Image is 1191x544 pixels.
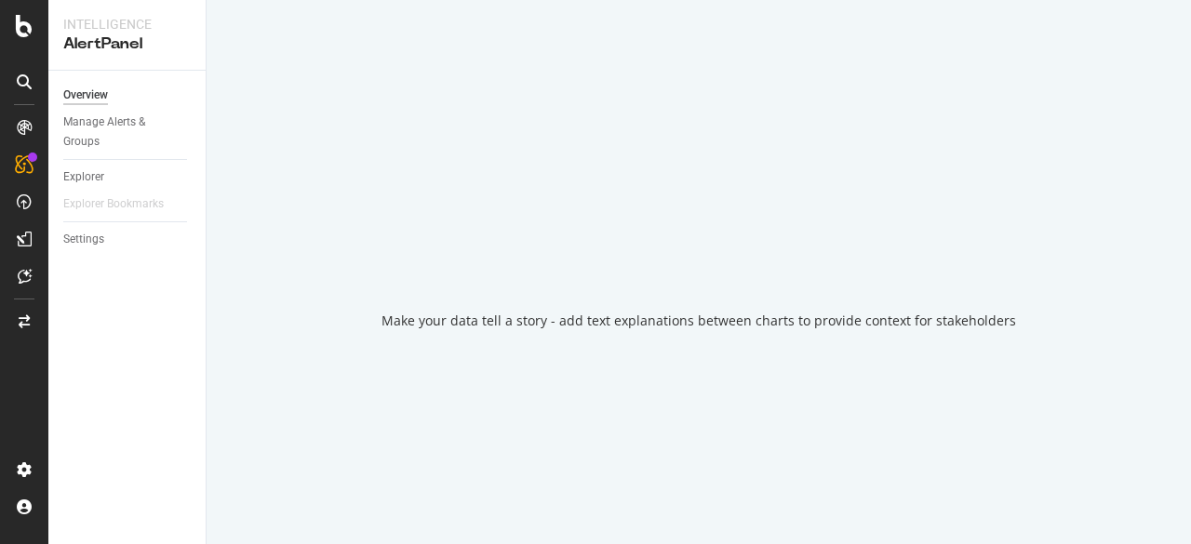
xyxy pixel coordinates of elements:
[63,230,104,249] div: Settings
[63,86,193,105] a: Overview
[63,86,108,105] div: Overview
[63,113,193,152] a: Manage Alerts & Groups
[632,215,766,282] div: animation
[63,167,104,187] div: Explorer
[63,167,193,187] a: Explorer
[63,194,182,214] a: Explorer Bookmarks
[63,230,193,249] a: Settings
[63,113,175,152] div: Manage Alerts & Groups
[63,15,191,33] div: Intelligence
[63,194,164,214] div: Explorer Bookmarks
[63,33,191,55] div: AlertPanel
[381,312,1016,330] div: Make your data tell a story - add text explanations between charts to provide context for stakeho...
